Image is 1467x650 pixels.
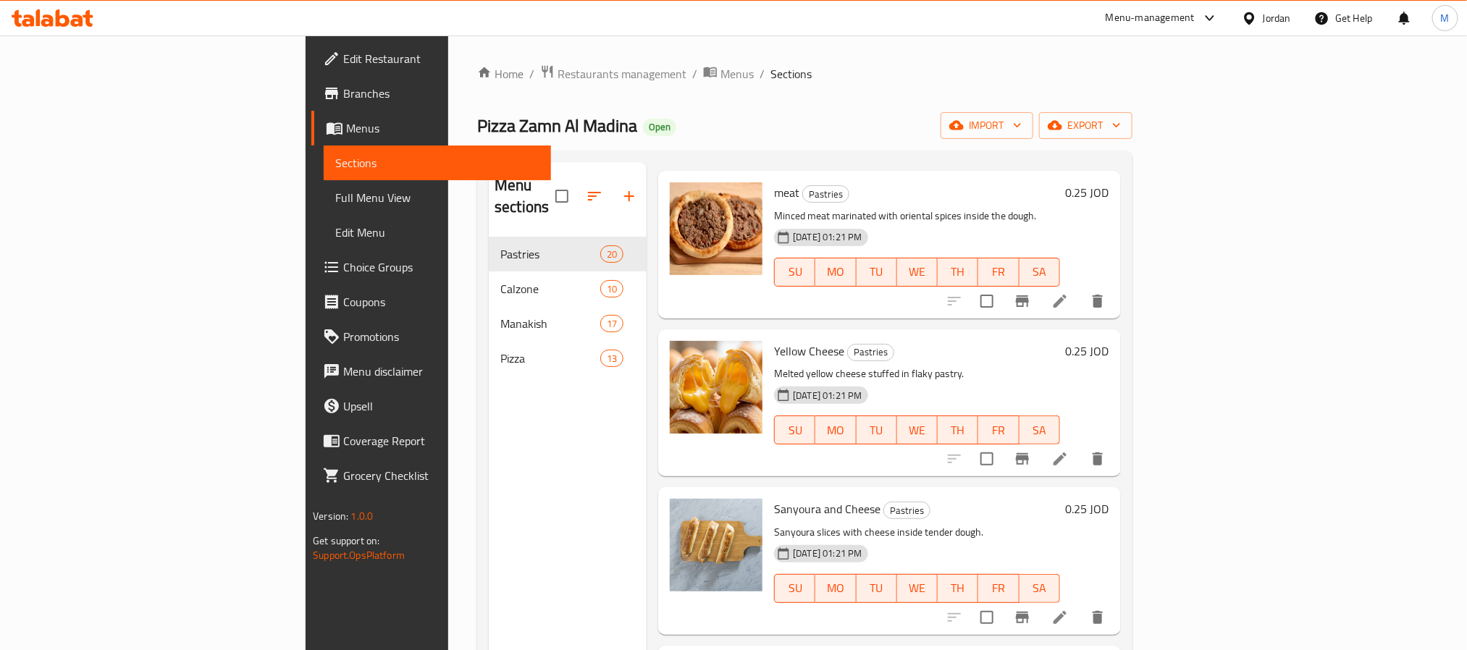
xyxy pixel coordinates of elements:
li: / [692,65,697,83]
img: Sanyoura and Cheese [670,499,762,591]
a: Edit menu item [1051,292,1069,310]
span: MO [821,578,850,599]
span: Sections [770,65,812,83]
button: WE [897,415,938,444]
button: TU [857,574,897,603]
span: meat [774,182,799,203]
img: meat [670,182,762,275]
a: Coupons [311,284,550,319]
button: export [1039,112,1132,139]
a: Promotions [311,319,550,354]
button: SU [774,574,815,603]
button: Add section [612,179,647,214]
a: Grocery Checklist [311,458,550,493]
button: Branch-specific-item [1005,442,1040,476]
span: Sections [335,154,539,172]
span: FR [984,420,1013,441]
a: Upsell [311,389,550,423]
span: FR [984,578,1013,599]
span: Version: [313,507,348,526]
span: [DATE] 01:21 PM [787,389,867,402]
div: Open [643,119,676,136]
div: items [600,315,623,332]
span: MO [821,420,850,441]
button: WE [897,258,938,287]
span: SU [781,261,810,282]
div: items [600,245,623,263]
div: Pastries [500,245,600,263]
span: Restaurants management [558,65,686,83]
span: WE [903,261,932,282]
nav: Menu sections [489,231,647,381]
span: M [1441,10,1450,26]
span: Menu disclaimer [343,363,539,380]
span: FR [984,261,1013,282]
span: Sort sections [577,179,612,214]
button: Branch-specific-item [1005,600,1040,635]
span: Open [643,121,676,133]
a: Full Menu View [324,180,550,215]
button: delete [1080,442,1115,476]
li: / [760,65,765,83]
span: 13 [601,352,623,366]
span: Upsell [343,397,539,415]
p: Melted yellow cheese stuffed in flaky pastry. [774,365,1059,383]
span: Edit Restaurant [343,50,539,67]
span: TH [943,261,972,282]
img: Yellow Cheese [670,341,762,434]
span: import [952,117,1022,135]
a: Restaurants management [540,64,686,83]
span: TU [862,261,891,282]
button: WE [897,574,938,603]
button: SA [1020,574,1060,603]
span: Grocery Checklist [343,467,539,484]
span: Coupons [343,293,539,311]
span: [DATE] 01:21 PM [787,230,867,244]
button: FR [978,415,1019,444]
span: Pastries [848,344,894,360]
span: TH [943,578,972,599]
span: Choice Groups [343,258,539,276]
span: Pastries [884,502,930,519]
h6: 0.25 JOD [1066,182,1109,203]
span: Pizza Zamn Al Madina [477,109,637,142]
button: FR [978,258,1019,287]
span: Promotions [343,328,539,345]
a: Edit menu item [1051,609,1069,626]
button: SU [774,258,815,287]
span: SU [781,578,810,599]
div: Pizza [500,350,600,367]
span: Get support on: [313,531,379,550]
span: Branches [343,85,539,102]
div: Menu-management [1106,9,1195,27]
a: Coverage Report [311,423,550,458]
span: Menus [720,65,754,83]
button: SU [774,415,815,444]
a: Edit menu item [1051,450,1069,468]
button: delete [1080,600,1115,635]
div: Pastries [802,185,849,203]
a: Menus [311,111,550,145]
span: Menus [346,119,539,137]
span: TU [862,420,891,441]
span: 17 [601,317,623,331]
div: Pastries [883,502,930,519]
span: WE [903,578,932,599]
span: Sanyoura and Cheese [774,498,880,520]
span: SU [781,420,810,441]
span: SA [1025,578,1054,599]
span: SA [1025,261,1054,282]
span: Coverage Report [343,432,539,449]
a: Support.OpsPlatform [313,546,405,565]
span: Select all sections [547,181,577,211]
span: [DATE] 01:21 PM [787,546,867,560]
button: SA [1020,258,1060,287]
button: TH [938,258,978,287]
p: Sanyoura slices with cheese inside tender dough. [774,523,1059,541]
span: 10 [601,282,623,296]
nav: breadcrumb [477,64,1132,83]
h6: 0.25 JOD [1066,499,1109,519]
span: Select to update [972,602,1002,633]
a: Edit Restaurant [311,41,550,76]
span: SA [1025,420,1054,441]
